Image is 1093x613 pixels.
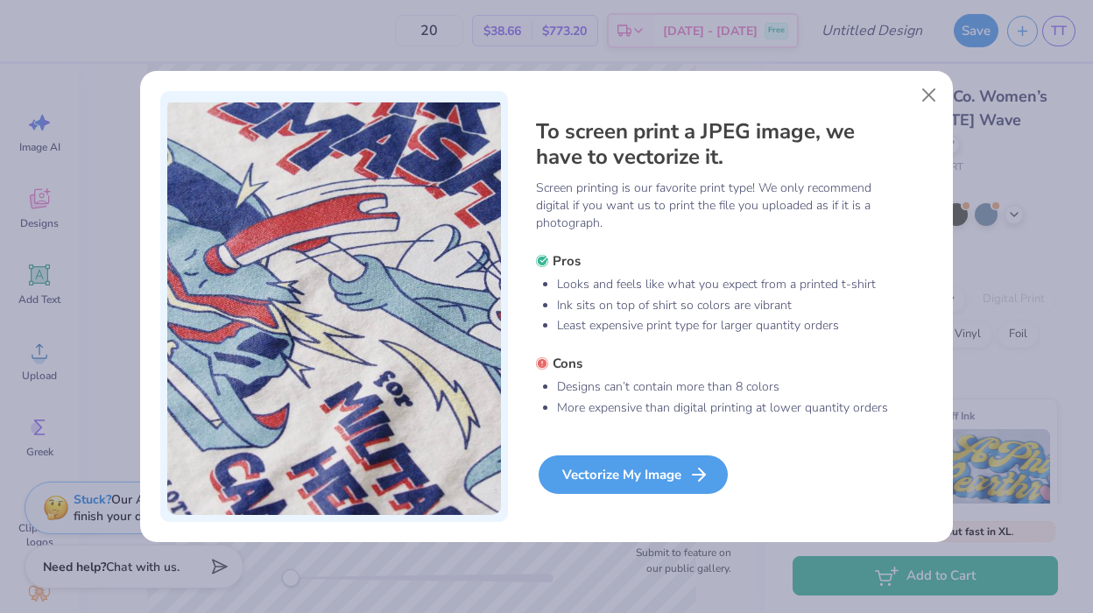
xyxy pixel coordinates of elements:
[539,455,728,494] div: Vectorize My Image
[557,297,890,314] li: Ink sits on top of shirt so colors are vibrant
[536,119,890,171] h4: To screen print a JPEG image, we have to vectorize it.
[913,79,946,112] button: Close
[536,252,890,270] h5: Pros
[557,317,890,335] li: Least expensive print type for larger quantity orders
[536,180,890,232] p: Screen printing is our favorite print type! We only recommend digital if you want us to print the...
[557,276,890,293] li: Looks and feels like what you expect from a printed t-shirt
[557,378,890,396] li: Designs can’t contain more than 8 colors
[557,399,890,417] li: More expensive than digital printing at lower quantity orders
[536,355,890,372] h5: Cons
